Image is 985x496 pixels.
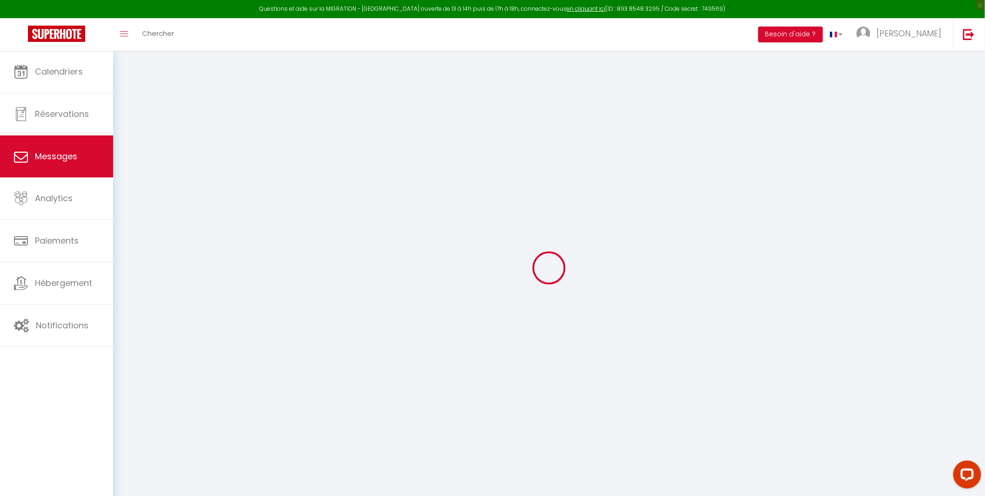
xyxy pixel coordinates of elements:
span: Chercher [142,28,174,38]
a: en cliquant ici [567,5,606,13]
iframe: LiveChat chat widget [946,457,985,496]
span: Messages [35,150,77,162]
span: Notifications [36,319,88,331]
span: Analytics [35,192,73,204]
span: [PERSON_NAME] [877,27,942,39]
a: Chercher [135,18,181,51]
a: ... [PERSON_NAME] [850,18,953,51]
span: Réservations [35,108,89,120]
img: ... [857,27,870,41]
span: Hébergement [35,277,92,289]
img: logout [963,28,975,40]
img: Super Booking [28,26,85,42]
span: Paiements [35,235,79,246]
button: Besoin d'aide ? [758,27,823,42]
span: Calendriers [35,66,83,77]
